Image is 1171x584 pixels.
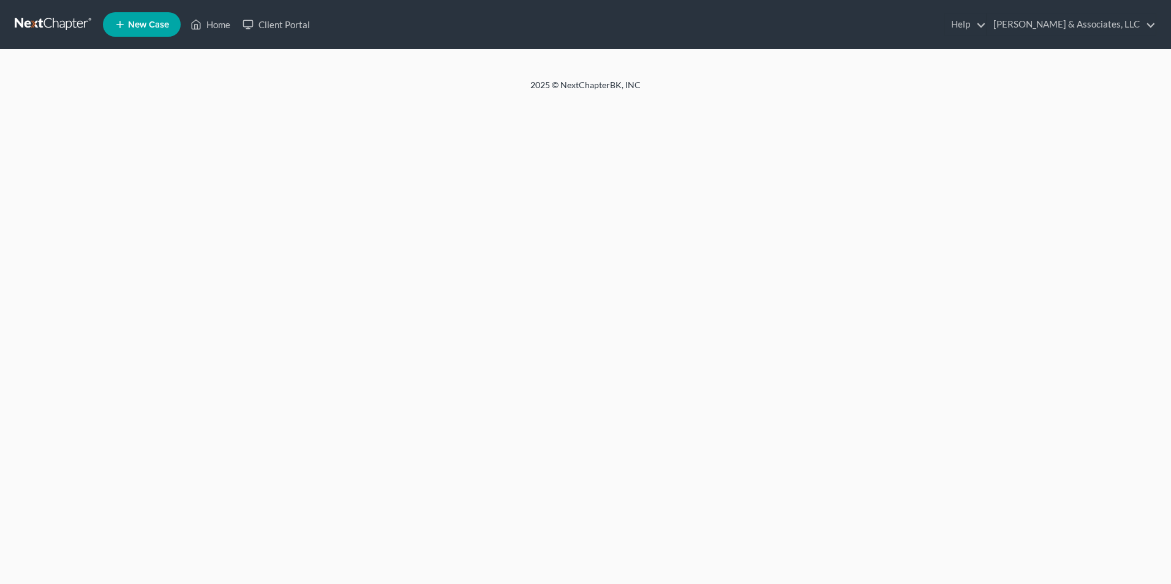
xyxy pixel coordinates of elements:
[236,13,316,36] a: Client Portal
[236,79,935,101] div: 2025 © NextChapterBK, INC
[103,12,181,37] new-legal-case-button: New Case
[945,13,986,36] a: Help
[987,13,1156,36] a: [PERSON_NAME] & Associates, LLC
[184,13,236,36] a: Home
